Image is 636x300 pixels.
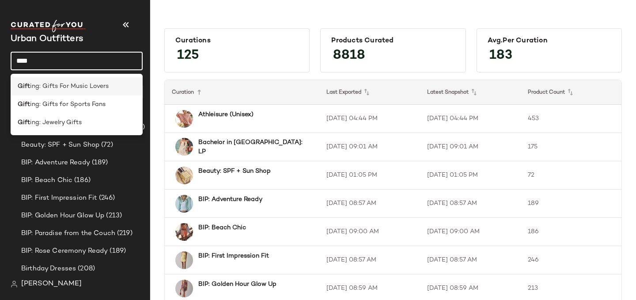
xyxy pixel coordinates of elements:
td: [DATE] 09:00 AM [319,218,420,246]
span: Current Company Name [11,34,83,44]
td: 246 [521,246,621,274]
div: Curations [175,37,299,45]
th: Product Count [521,80,621,105]
span: (189) [108,246,126,256]
td: [DATE] 08:57 AM [319,246,420,274]
b: BIP: Adventure Ready [198,195,262,204]
b: Beauty: SPF + Sun Shop [198,167,271,176]
img: 101347516_000_b [175,280,193,297]
td: [DATE] 01:05 PM [420,161,521,190]
span: BIP: Paradise from the Couch [21,228,115,239]
span: (186) [72,175,91,186]
td: [DATE] 08:57 AM [420,246,521,274]
img: 96651559_038_b [175,195,193,213]
span: (219) [115,228,132,239]
td: [DATE] 09:01 AM [420,133,521,161]
b: BIP: First Impression Fit [198,251,269,261]
b: Gift [18,118,30,127]
span: (246) [97,193,115,203]
img: 98247711_087_b [175,223,193,241]
span: BIP: Rose Ceremony Ready [21,246,108,256]
span: BIP: Adventure Ready [21,158,90,168]
span: ing: Jewelry Gifts [30,118,82,127]
td: [DATE] 04:44 PM [319,105,420,133]
span: BIP: Beach Chic [21,175,72,186]
b: BIP: Beach Chic [198,223,246,232]
span: (72) [99,140,113,150]
th: Last Exported [319,80,420,105]
td: 186 [521,218,621,246]
td: 453 [521,105,621,133]
td: [DATE] 08:57 AM [319,190,420,218]
span: BIP: Golden Hour Glow Up [21,211,104,221]
img: 100596915_079_b [175,251,193,269]
span: 8818 [324,40,374,72]
span: ing: Gifts for Sports Fans [30,100,106,109]
td: [DATE] 01:05 PM [319,161,420,190]
th: Latest Snapshot [420,80,521,105]
span: Birthday Dresses [21,264,76,274]
span: 183 [481,40,521,72]
span: BIP: First Impression Fit [21,193,97,203]
span: (208) [76,264,95,274]
span: (213) [104,211,122,221]
td: [DATE] 04:44 PM [420,105,521,133]
b: BIP: Golden Hour Glow Up [198,280,276,289]
b: Gift [18,82,30,91]
img: 54308812_023_b [175,167,193,184]
img: 94373735_065_b [175,110,193,128]
td: 72 [521,161,621,190]
span: Beauty: SPF + Sun Shop [21,140,99,150]
span: ing: Gifts For Music Lovers [30,82,109,91]
td: 175 [521,133,621,161]
span: 125 [168,40,208,72]
th: Curation [165,80,319,105]
b: Gift [18,100,30,109]
span: (189) [90,158,108,168]
td: [DATE] 09:00 AM [420,218,521,246]
b: Athleisure (Unisex) [198,110,254,119]
td: [DATE] 09:01 AM [319,133,420,161]
b: Bachelor in [GEOGRAPHIC_DATA]: LP [198,138,303,156]
div: Avg.per Curation [488,37,611,45]
div: Products Curated [331,37,454,45]
img: svg%3e [11,281,18,288]
td: [DATE] 08:57 AM [420,190,521,218]
td: 189 [521,190,621,218]
img: cfy_white_logo.C9jOOHJF.svg [11,20,86,32]
img: 99180069_079_b [175,138,193,156]
span: [PERSON_NAME] [21,279,82,289]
